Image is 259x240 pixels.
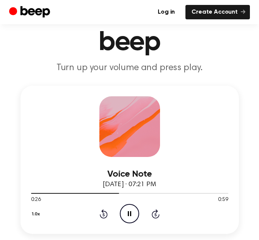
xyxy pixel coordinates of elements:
[31,196,41,204] span: 0:26
[9,5,52,20] a: Beep
[31,169,228,179] h3: Voice Note
[9,2,250,56] h1: You were left a beep
[9,62,250,74] p: Turn up your volume and press play.
[218,196,228,204] span: 0:59
[103,181,156,188] span: [DATE] · 07:21 PM
[152,5,181,19] a: Log in
[185,5,250,19] a: Create Account
[31,208,43,221] button: 1.0x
